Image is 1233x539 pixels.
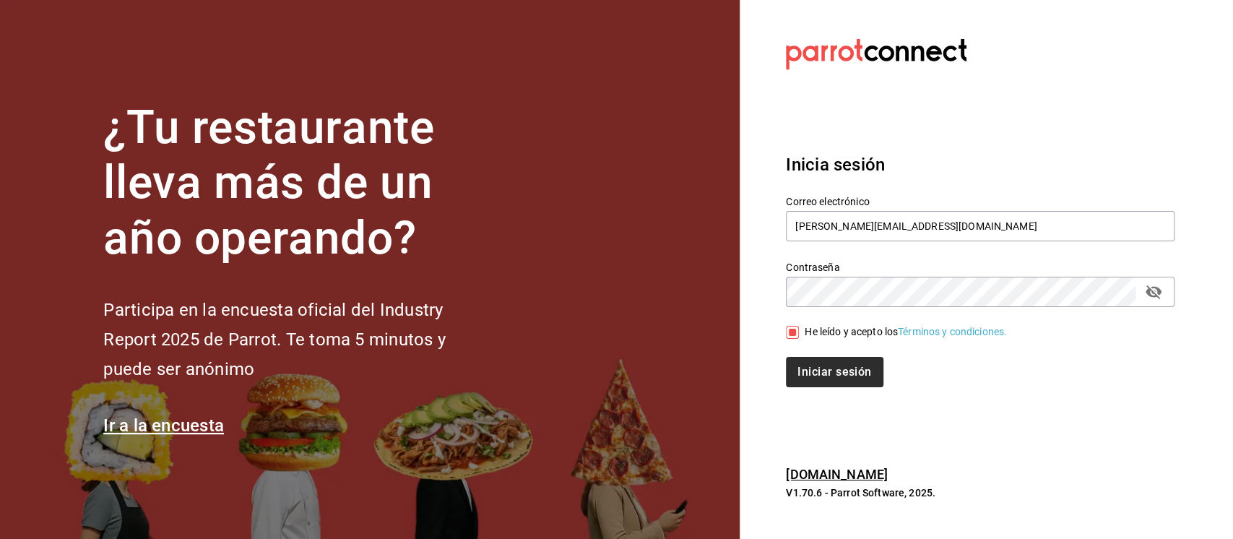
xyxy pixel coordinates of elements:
[786,486,1174,500] p: V1.70.6 - Parrot Software, 2025.
[786,467,888,482] a: [DOMAIN_NAME]
[103,100,493,267] h1: ¿Tu restaurante lleva más de un año operando?
[103,415,224,436] a: Ir a la encuesta
[786,152,1174,178] h3: Inicia sesión
[1141,280,1166,304] button: passwordField
[786,262,1174,272] label: Contraseña
[805,324,1007,340] div: He leído y acepto los
[898,326,1007,337] a: Términos y condiciones.
[786,211,1174,241] input: Ingresa tu correo electrónico
[786,196,1174,206] label: Correo electrónico
[786,357,883,387] button: Iniciar sesión
[103,296,493,384] h2: Participa en la encuesta oficial del Industry Report 2025 de Parrot. Te toma 5 minutos y puede se...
